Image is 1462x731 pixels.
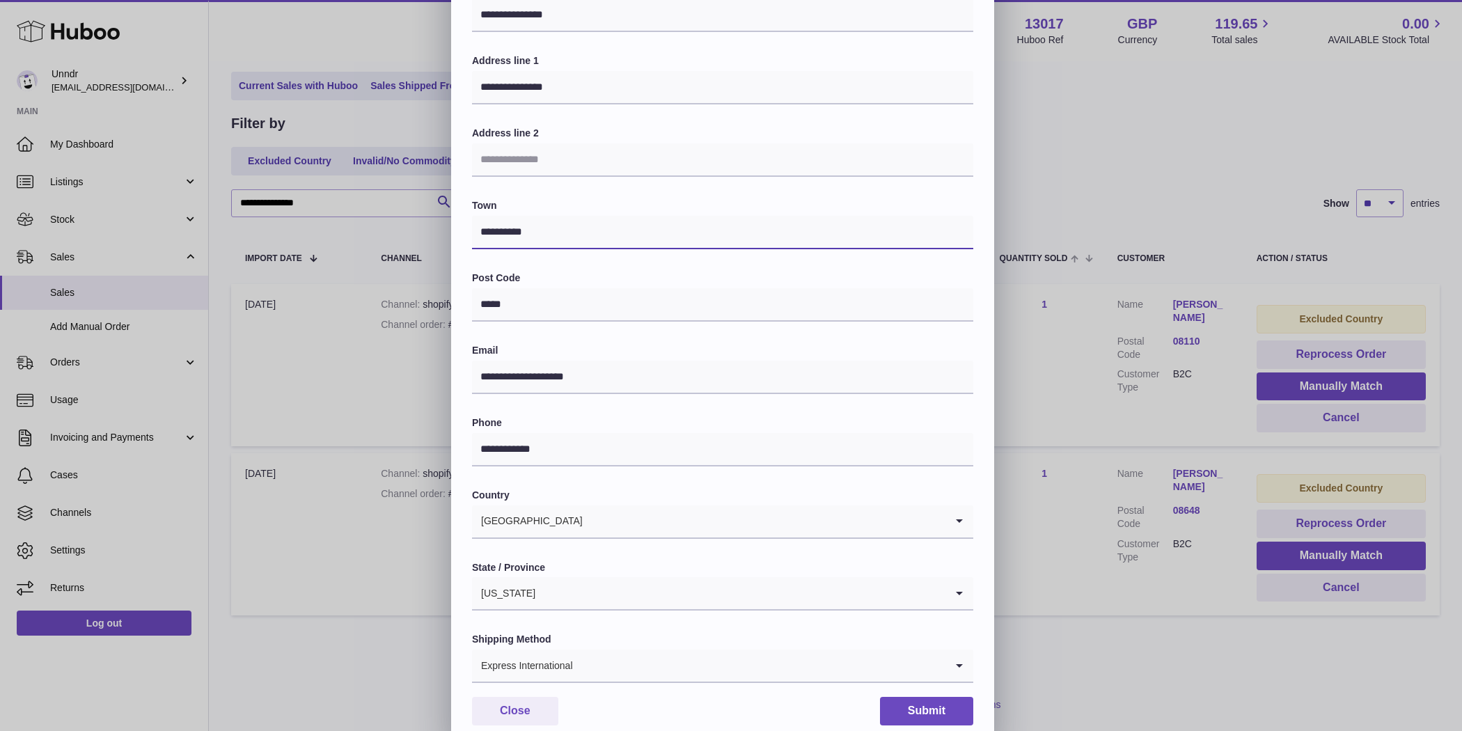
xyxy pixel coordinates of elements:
label: Town [472,199,973,212]
input: Search for option [536,577,945,609]
span: [GEOGRAPHIC_DATA] [472,505,583,537]
label: Shipping Method [472,633,973,646]
span: Express International [472,650,574,682]
input: Search for option [574,650,945,682]
label: Address line 2 [472,127,973,140]
label: Post Code [472,272,973,285]
label: Country [472,489,973,502]
div: Search for option [472,505,973,539]
input: Search for option [583,505,945,537]
label: Address line 1 [472,54,973,68]
div: Search for option [472,577,973,611]
label: State / Province [472,561,973,574]
label: Email [472,344,973,357]
label: Phone [472,416,973,430]
button: Submit [880,697,973,725]
button: Close [472,697,558,725]
span: [US_STATE] [472,577,536,609]
div: Search for option [472,650,973,683]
